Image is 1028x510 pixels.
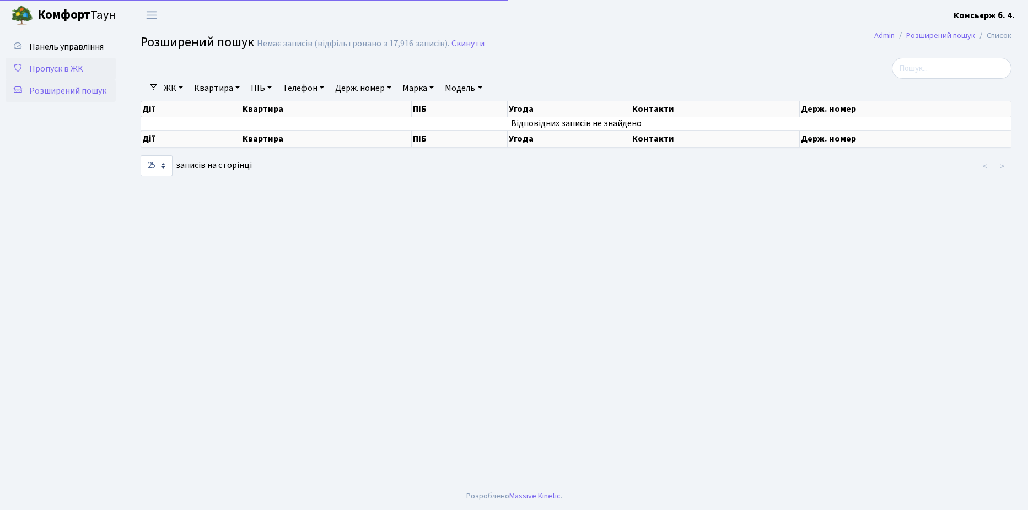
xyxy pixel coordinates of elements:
[858,24,1028,47] nav: breadcrumb
[412,131,508,147] th: ПІБ
[466,490,562,502] div: Розроблено .
[37,6,116,25] span: Таун
[631,101,800,117] th: Контакти
[631,131,800,147] th: Контакти
[509,490,561,502] a: Massive Kinetic
[874,30,895,41] a: Admin
[141,155,252,176] label: записів на сторінці
[975,30,1011,42] li: Список
[11,4,33,26] img: logo.png
[141,32,254,52] span: Розширений пошук
[190,79,244,97] a: Квартира
[29,41,104,53] span: Панель управління
[29,63,83,75] span: Пропуск в ЖК
[159,79,187,97] a: ЖК
[141,117,1011,130] td: Відповідних записів не знайдено
[954,9,1015,21] b: Консьєрж б. 4.
[800,131,1011,147] th: Держ. номер
[451,39,485,49] a: Скинути
[800,101,1011,117] th: Держ. номер
[440,79,486,97] a: Модель
[6,80,116,102] a: Розширений пошук
[241,131,412,147] th: Квартира
[278,79,329,97] a: Телефон
[37,6,90,24] b: Комфорт
[331,79,396,97] a: Держ. номер
[508,101,631,117] th: Угода
[141,101,241,117] th: Дії
[6,58,116,80] a: Пропуск в ЖК
[141,155,173,176] select: записів на сторінці
[246,79,276,97] a: ПІБ
[141,131,241,147] th: Дії
[412,101,508,117] th: ПІБ
[241,101,412,117] th: Квартира
[398,79,438,97] a: Марка
[508,131,631,147] th: Угода
[257,39,449,49] div: Немає записів (відфільтровано з 17,916 записів).
[138,6,165,24] button: Переключити навігацію
[6,36,116,58] a: Панель управління
[954,9,1015,22] a: Консьєрж б. 4.
[892,58,1011,79] input: Пошук...
[29,85,106,97] span: Розширений пошук
[906,30,975,41] a: Розширений пошук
